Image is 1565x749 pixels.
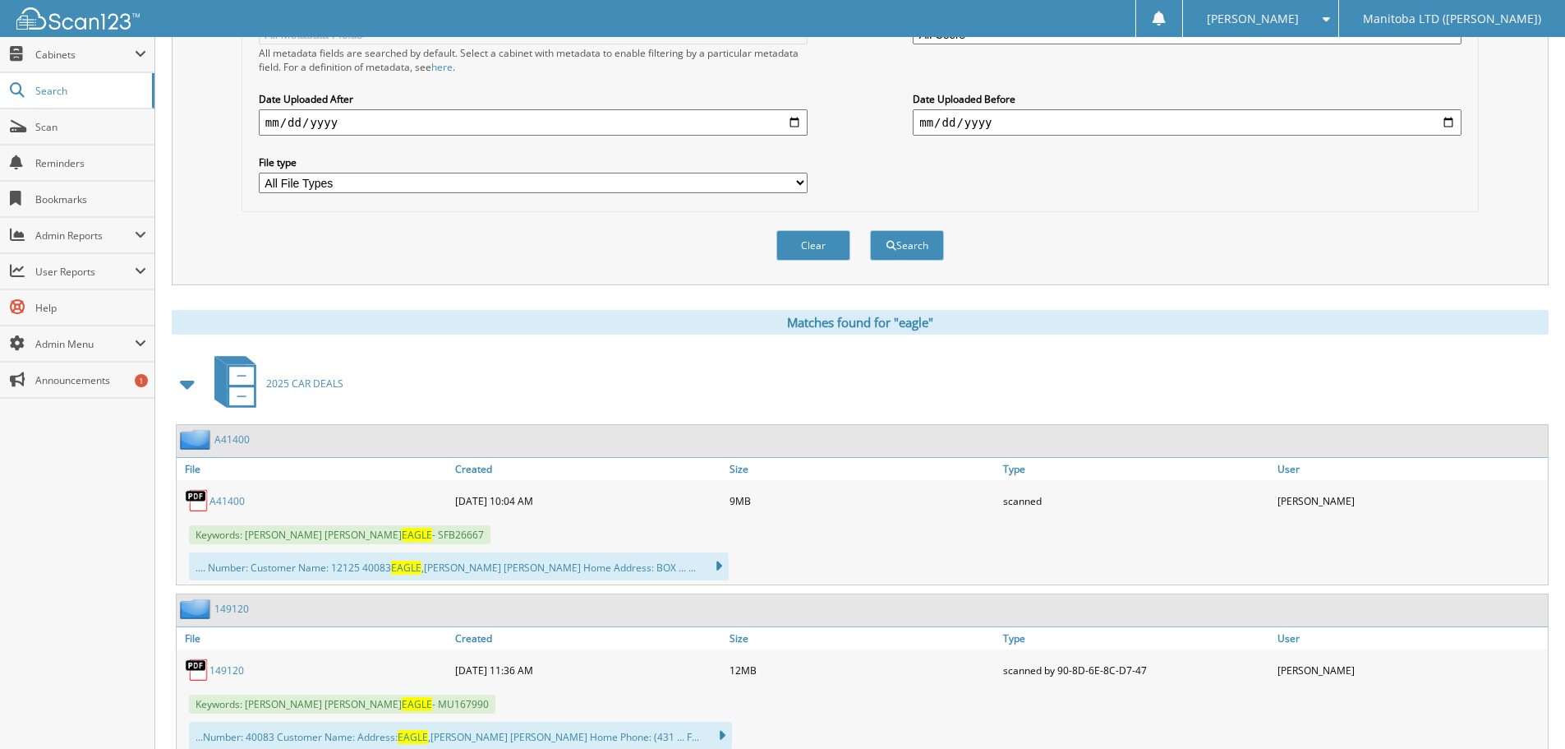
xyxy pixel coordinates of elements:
div: .... Number: Customer Name: 12125 40083 ,[PERSON_NAME] [PERSON_NAME] Home Address: BOX ... ... [189,553,729,580]
span: Reminders [35,156,146,170]
a: 149120 [214,602,249,616]
img: folder2.png [180,599,214,619]
div: scanned by 90-8D-6E-8C-D7-47 [999,654,1273,687]
a: Size [725,627,1000,650]
label: Date Uploaded Before [913,92,1461,106]
a: User [1273,458,1548,480]
div: 1 [135,374,148,387]
img: folder2.png [180,429,214,450]
span: Admin Menu [35,337,135,351]
a: here [431,60,453,74]
span: EAGLE [402,528,432,542]
span: EAGLE [391,561,421,575]
span: Keywords: [PERSON_NAME] [PERSON_NAME] - SFB26667 [189,525,490,544]
span: Scan [35,120,146,134]
span: Manitoba LTD ([PERSON_NAME]) [1363,14,1541,24]
div: All metadata fields are searched by default. Select a cabinet with metadata to enable filtering b... [259,46,808,74]
img: scan123-logo-white.svg [16,7,140,30]
div: [DATE] 10:04 AM [451,484,725,517]
a: File [177,627,451,650]
span: Admin Reports [35,229,135,243]
a: A41400 [209,494,245,508]
img: PDF.png [185,658,209,682]
div: [DATE] 11:36 AM [451,654,725,687]
a: 149120 [209,663,244,677]
span: User Reports [35,265,135,279]
a: Type [999,627,1273,650]
button: Search [870,230,944,261]
iframe: Chat Widget [1483,670,1565,749]
a: 2025 CAR DEALS [205,351,343,416]
span: [PERSON_NAME] [1207,14,1299,24]
span: Help [35,301,146,315]
span: Bookmarks [35,192,146,206]
div: scanned [999,484,1273,517]
div: Matches found for "eagle" [172,310,1549,335]
a: User [1273,627,1548,650]
div: 12MB [725,654,1000,687]
div: [PERSON_NAME] [1273,484,1548,517]
span: Keywords: [PERSON_NAME] [PERSON_NAME] - MU167990 [189,695,495,714]
div: 9MB [725,484,1000,517]
input: end [913,109,1461,136]
label: File type [259,155,808,169]
span: 2025 CAR DEALS [266,377,343,391]
span: EAGLE [402,697,432,711]
span: Announcements [35,373,146,387]
button: Clear [776,230,850,261]
span: Search [35,84,144,98]
div: [PERSON_NAME] [1273,654,1548,687]
label: Date Uploaded After [259,92,808,106]
a: Created [451,627,725,650]
span: Cabinets [35,48,135,62]
a: A41400 [214,432,250,446]
a: Created [451,458,725,480]
img: PDF.png [185,488,209,513]
a: Type [999,458,1273,480]
a: Size [725,458,1000,480]
a: File [177,458,451,480]
span: EAGLE [398,730,428,744]
input: start [259,109,808,136]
